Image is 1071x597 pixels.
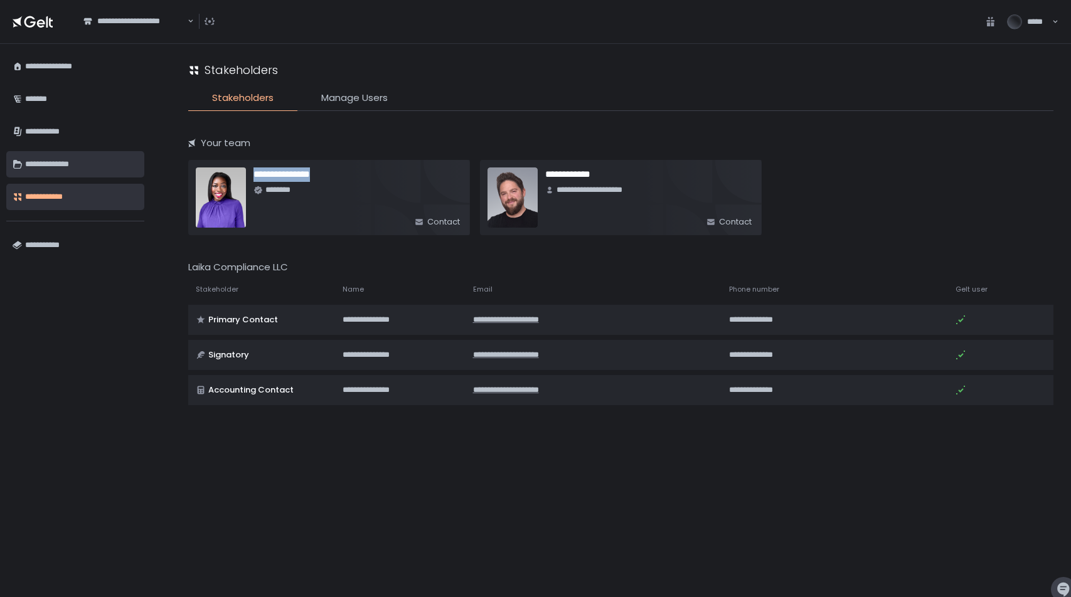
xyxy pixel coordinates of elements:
div: Search for option [75,8,194,34]
h1: Stakeholders [205,61,278,78]
span: Your team [201,136,250,151]
span: Email [473,285,493,294]
span: Primary Contact [208,314,278,325]
span: Gelt user [956,285,988,294]
span: Name [343,285,364,294]
span: Laika Compliance LLC [188,260,288,273]
span: Accounting Contact [208,384,294,396]
span: Manage Users [321,91,388,105]
span: Stakeholders [212,91,274,105]
span: Phone number [729,285,779,294]
span: Stakeholder [196,285,238,294]
span: Signatory [208,349,249,361]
